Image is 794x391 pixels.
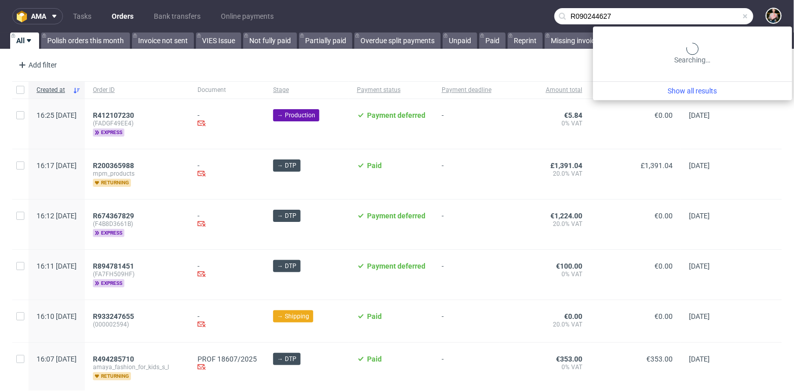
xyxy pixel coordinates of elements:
a: Overdue split payments [354,32,441,49]
span: - [442,312,491,330]
span: 16:12 [DATE] [37,212,77,220]
span: express [93,128,124,137]
span: Payment deferred [367,111,425,119]
span: Paid [367,312,382,320]
a: All [10,32,39,49]
span: - [442,262,491,287]
div: Searching… [597,43,788,65]
span: Order ID [93,86,181,94]
span: Payment deadline [442,86,491,94]
a: Reprint [508,32,543,49]
span: [DATE] [689,262,710,270]
span: 0% VAT [508,270,582,278]
span: 0% VAT [508,363,582,371]
a: Online payments [215,8,280,24]
span: €0.00 [654,111,673,119]
span: (F4B8D3661B) [93,220,181,228]
span: 20.0% VAT [508,220,582,228]
span: (FA7FH509HF) [93,270,181,278]
span: Document [197,86,257,94]
span: Created at [37,86,69,94]
div: - [197,262,257,280]
div: - [197,212,257,230]
span: R200365988 [93,161,134,170]
span: [DATE] [689,355,710,363]
a: Orders [106,8,140,24]
a: Polish orders this month [41,32,130,49]
a: Not fully paid [243,32,297,49]
span: 16:17 [DATE] [37,161,77,170]
div: Add filter [14,57,59,73]
a: R674367829 [93,212,136,220]
span: R412107230 [93,111,134,119]
a: R200365988 [93,161,136,170]
span: R494285710 [93,355,134,363]
span: £1,391.04 [550,161,582,170]
span: 16:11 [DATE] [37,262,77,270]
span: - [442,212,491,237]
span: (FADGF49EE4) [93,119,181,127]
img: Marta Tomaszewska [767,9,781,23]
span: €5.84 [564,111,582,119]
a: R494285710 [93,355,136,363]
div: - [197,111,257,129]
a: Partially paid [299,32,352,49]
span: 16:10 [DATE] [37,312,77,320]
span: mpm_products [93,170,181,178]
span: €0.00 [654,262,673,270]
a: R933247655 [93,312,136,320]
span: Payment deferred [367,212,425,220]
span: → DTP [277,161,296,170]
span: → Shipping [277,312,309,321]
span: R894781451 [93,262,134,270]
a: Missing invoice [545,32,605,49]
a: PROF 18607/2025 [197,355,257,363]
span: R674367829 [93,212,134,220]
a: VIES Issue [196,32,241,49]
span: 16:25 [DATE] [37,111,77,119]
span: [DATE] [689,111,710,119]
span: returning [93,179,131,187]
span: express [93,229,124,237]
span: Amount total [508,86,582,94]
span: €1,224.00 [550,212,582,220]
span: ama [31,13,46,20]
span: → DTP [277,262,296,271]
span: → DTP [277,211,296,220]
div: - [197,161,257,179]
span: Payment status [357,86,425,94]
span: Paid [367,161,382,170]
span: express [93,279,124,287]
span: Payment deferred [367,262,425,270]
span: (000002594) [93,320,181,329]
span: Stage [273,86,341,94]
span: €0.00 [654,212,673,220]
a: Unpaid [443,32,477,49]
img: logo [17,11,31,22]
span: [DATE] [689,212,710,220]
span: €0.00 [654,312,673,320]
span: [DATE] [689,161,710,170]
span: 0% VAT [508,119,582,127]
a: R412107230 [93,111,136,119]
span: amaya_fashion_for_kids_s_l [93,363,181,371]
span: R933247655 [93,312,134,320]
span: [DATE] [689,312,710,320]
span: £1,391.04 [641,161,673,170]
a: Paid [479,32,506,49]
span: 20.0% VAT [508,170,582,178]
span: - [442,355,491,380]
span: €353.00 [556,355,582,363]
span: - [442,161,491,187]
a: Tasks [67,8,97,24]
div: - [197,312,257,330]
span: €100.00 [556,262,582,270]
a: R894781451 [93,262,136,270]
a: Show all results [597,86,788,96]
span: Paid [367,355,382,363]
span: → DTP [277,354,296,364]
span: returning [93,372,131,380]
span: - [442,111,491,137]
a: Bank transfers [148,8,207,24]
span: 20.0% VAT [508,320,582,329]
